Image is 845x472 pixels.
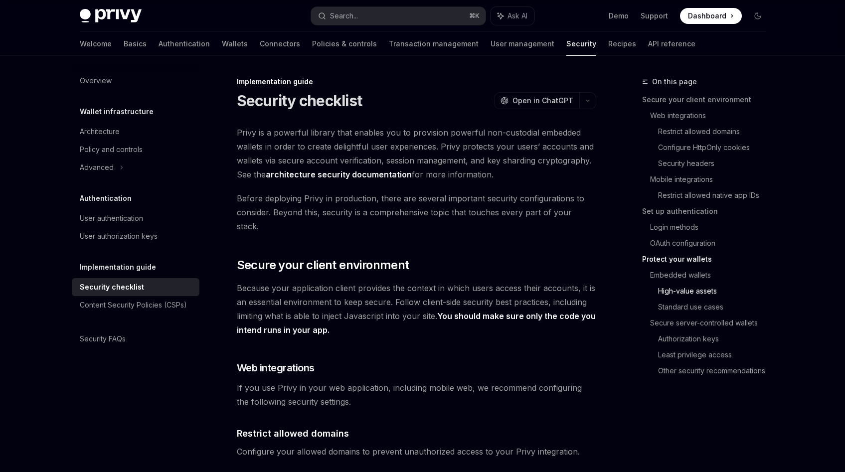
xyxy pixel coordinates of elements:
[80,9,142,23] img: dark logo
[80,281,144,293] div: Security checklist
[658,363,774,379] a: Other security recommendations
[491,7,534,25] button: Ask AI
[650,171,774,187] a: Mobile integrations
[648,32,695,56] a: API reference
[237,445,596,459] span: Configure your allowed domains to prevent unauthorized access to your Privy integration.
[750,8,766,24] button: Toggle dark mode
[658,331,774,347] a: Authorization keys
[330,10,358,22] div: Search...
[650,108,774,124] a: Web integrations
[80,192,132,204] h5: Authentication
[72,123,199,141] a: Architecture
[237,257,409,273] span: Secure your client environment
[494,92,579,109] button: Open in ChatGPT
[512,96,573,106] span: Open in ChatGPT
[237,427,349,440] span: Restrict allowed domains
[237,191,596,233] span: Before deploying Privy in production, there are several important security configurations to cons...
[72,330,199,348] a: Security FAQs
[124,32,147,56] a: Basics
[80,144,143,156] div: Policy and controls
[491,32,554,56] a: User management
[608,32,636,56] a: Recipes
[658,124,774,140] a: Restrict allowed domains
[311,7,486,25] button: Search...⌘K
[72,141,199,158] a: Policy and controls
[266,169,412,180] a: architecture security documentation
[72,209,199,227] a: User authentication
[389,32,479,56] a: Transaction management
[658,187,774,203] a: Restrict allowed native app IDs
[658,283,774,299] a: High-value assets
[609,11,629,21] a: Demo
[80,126,120,138] div: Architecture
[658,140,774,156] a: Configure HttpOnly cookies
[80,106,154,118] h5: Wallet infrastructure
[80,261,156,273] h5: Implementation guide
[80,161,114,173] div: Advanced
[237,361,315,375] span: Web integrations
[650,267,774,283] a: Embedded wallets
[658,299,774,315] a: Standard use cases
[222,32,248,56] a: Wallets
[237,281,596,337] span: Because your application client provides the context in which users access their accounts, it is ...
[80,75,112,87] div: Overview
[650,219,774,235] a: Login methods
[650,235,774,251] a: OAuth configuration
[237,92,362,110] h1: Security checklist
[642,203,774,219] a: Set up authentication
[80,333,126,345] div: Security FAQs
[650,315,774,331] a: Secure server-controlled wallets
[80,32,112,56] a: Welcome
[688,11,726,21] span: Dashboard
[642,251,774,267] a: Protect your wallets
[72,278,199,296] a: Security checklist
[658,156,774,171] a: Security headers
[507,11,527,21] span: Ask AI
[72,296,199,314] a: Content Security Policies (CSPs)
[641,11,668,21] a: Support
[80,299,187,311] div: Content Security Policies (CSPs)
[680,8,742,24] a: Dashboard
[469,12,480,20] span: ⌘ K
[237,381,596,409] span: If you use Privy in your web application, including mobile web, we recommend configuring the foll...
[642,92,774,108] a: Secure your client environment
[237,126,596,181] span: Privy is a powerful library that enables you to provision powerful non-custodial embedded wallets...
[80,212,143,224] div: User authentication
[566,32,596,56] a: Security
[260,32,300,56] a: Connectors
[658,347,774,363] a: Least privilege access
[312,32,377,56] a: Policies & controls
[652,76,697,88] span: On this page
[72,227,199,245] a: User authorization keys
[72,72,199,90] a: Overview
[159,32,210,56] a: Authentication
[80,230,158,242] div: User authorization keys
[237,77,596,87] div: Implementation guide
